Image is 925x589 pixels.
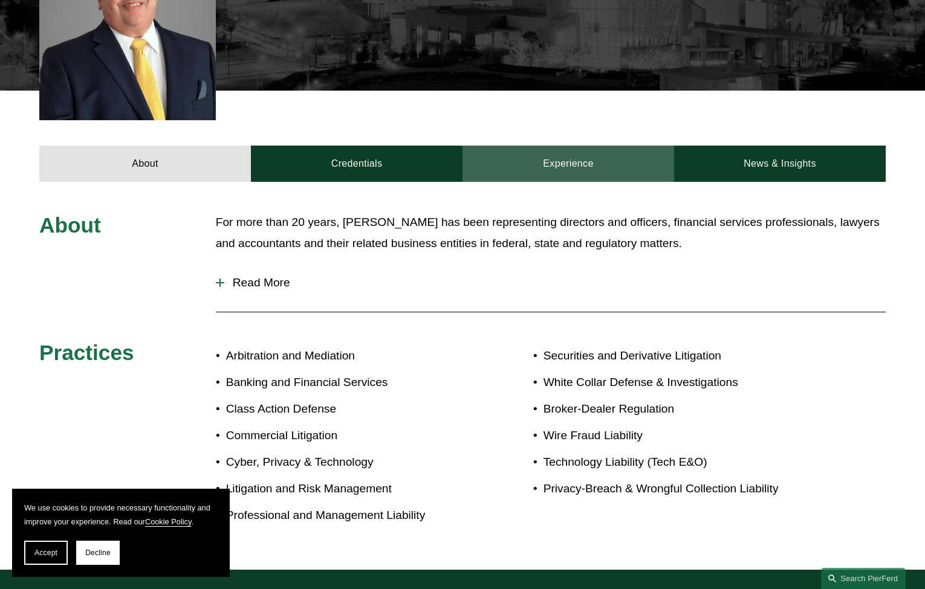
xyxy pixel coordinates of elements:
[224,276,886,289] span: Read More
[85,549,111,557] span: Decline
[24,501,218,529] p: We use cookies to provide necessary functionality and improve your experience. Read our .
[39,146,251,182] a: About
[544,372,816,393] p: White Collar Defense & Investigations
[226,478,462,500] p: Litigation and Risk Management
[462,146,674,182] a: Experience
[216,212,886,254] p: For more than 20 years, [PERSON_NAME] has been representing directors and officers, financial ser...
[226,425,462,446] p: Commercial Litigation
[145,517,192,526] a: Cookie Policy
[12,489,230,577] section: Cookie banner
[544,452,816,473] p: Technology Liability (Tech E&O)
[821,568,906,589] a: Search this site
[544,346,816,367] p: Securities and Derivative Litigation
[226,372,462,393] p: Banking and Financial Services
[216,267,886,298] button: Read More
[39,341,134,364] span: Practices
[76,541,120,565] button: Decline
[544,478,816,500] p: Privacy-Breach & Wrongful Collection Liability
[226,452,462,473] p: Cyber, Privacy & Technology
[34,549,57,557] span: Accept
[24,541,68,565] button: Accept
[544,425,816,446] p: Wire Fraud Liability
[251,146,462,182] a: Credentials
[39,213,101,237] span: About
[544,399,816,420] p: Broker-Dealer Regulation
[226,399,462,420] p: Class Action Defense
[674,146,886,182] a: News & Insights
[226,505,462,526] p: Professional and Management Liability
[226,346,462,367] p: Arbitration and Mediation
